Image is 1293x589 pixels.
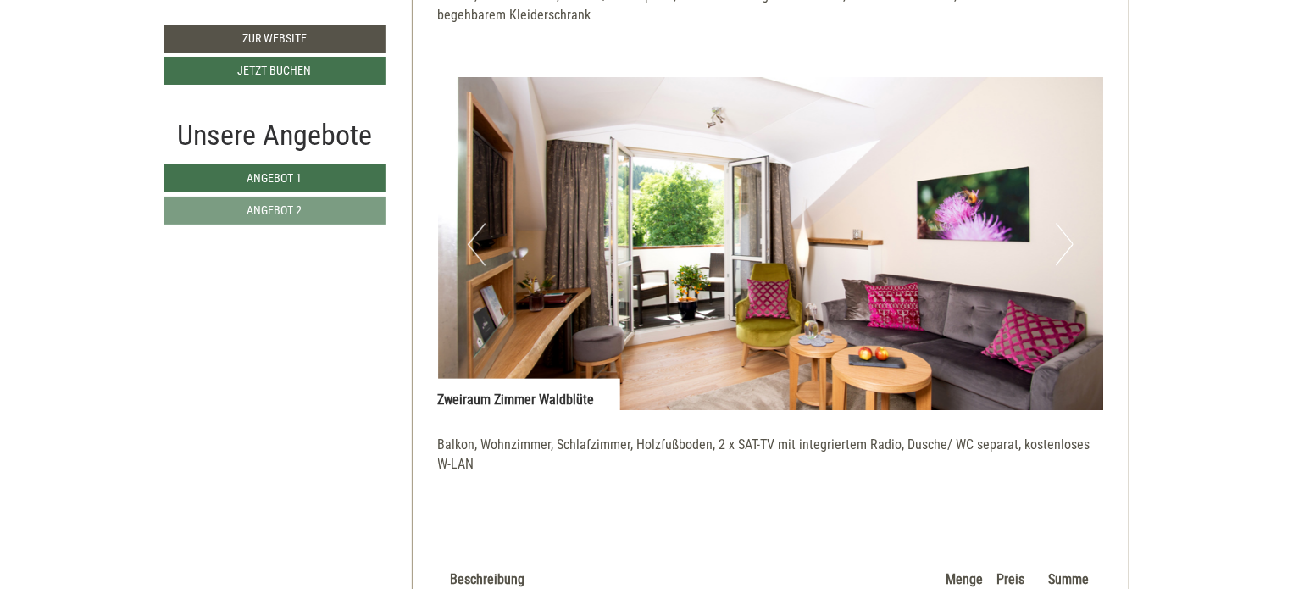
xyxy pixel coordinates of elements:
[438,436,1104,495] p: Balkon, Wohnzimmer, Schlafzimmer, Holzfußboden, 2 x SAT-TV mit integriertem Radio, Dusche/ WC sep...
[247,203,302,217] span: Angebot 2
[164,25,386,53] a: Zur Website
[438,78,1104,411] img: image
[164,57,386,85] a: Jetzt buchen
[1056,224,1074,266] button: Next
[247,171,302,185] span: Angebot 1
[164,114,386,156] div: Unsere Angebote
[438,379,620,411] div: Zweiraum Zimmer Waldblüte
[468,224,486,266] button: Previous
